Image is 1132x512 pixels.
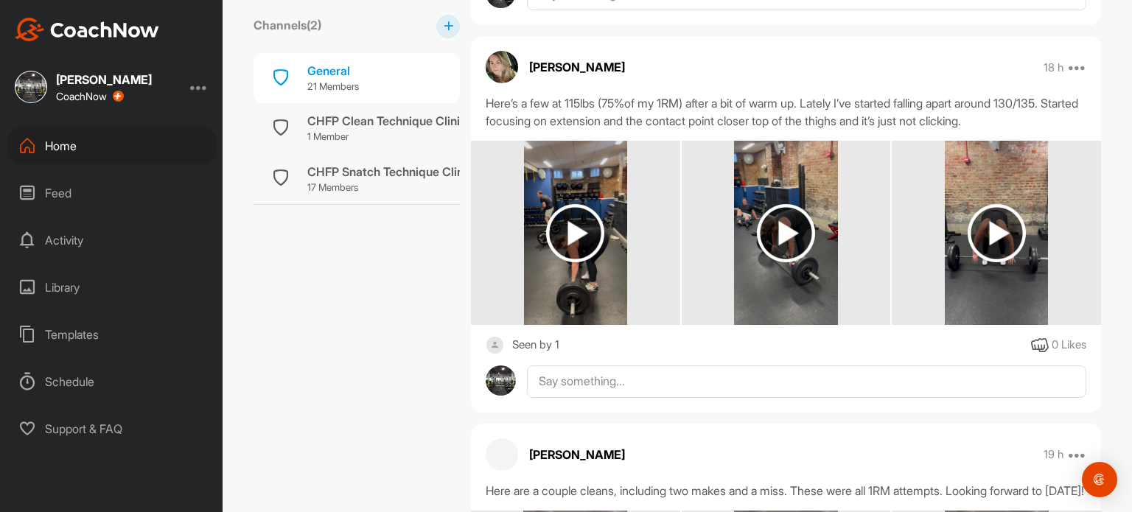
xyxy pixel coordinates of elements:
[546,204,604,262] img: play
[945,141,1049,325] img: media
[968,204,1026,262] img: play
[254,16,321,34] label: Channels ( 2 )
[8,269,216,306] div: Library
[734,141,838,325] img: media
[486,482,1086,499] div: Here are a couple cleans, including two makes and a miss. These were all 1RM attempts. Looking fo...
[8,175,216,211] div: Feed
[307,180,503,195] p: 17 Members
[56,74,152,85] div: [PERSON_NAME]
[1082,462,1117,497] div: Open Intercom Messenger
[486,94,1086,130] div: Here’s a few at 115lbs (75%of my 1RM) after a bit of warm up. Lately I’ve started falling apart a...
[512,336,559,354] div: Seen by 1
[8,410,216,447] div: Support & FAQ
[307,112,495,130] div: CHFP Clean Technique Clinic 9/27
[307,62,359,80] div: General
[529,58,625,76] p: [PERSON_NAME]
[486,336,504,354] img: square_default-ef6cabf814de5a2bf16c804365e32c732080f9872bdf737d349900a9daf73cf9.png
[8,127,216,164] div: Home
[307,80,359,94] p: 21 Members
[56,91,124,102] div: CoachNow
[8,363,216,400] div: Schedule
[307,130,495,144] p: 1 Member
[1044,447,1063,462] p: 19 h
[1044,60,1063,75] p: 18 h
[486,51,518,83] img: avatar
[307,163,503,180] div: CHFP Snatch Technique Clinic 8/24
[486,365,516,396] img: avatar
[15,71,47,103] img: square_bd6534f5df6e2ab6ab18f7181b2ad081.jpg
[8,222,216,259] div: Activity
[1052,337,1086,354] div: 0 Likes
[524,141,628,325] img: media
[529,446,625,463] p: [PERSON_NAME]
[15,18,159,41] img: CoachNow
[8,316,216,353] div: Templates
[757,204,815,262] img: play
